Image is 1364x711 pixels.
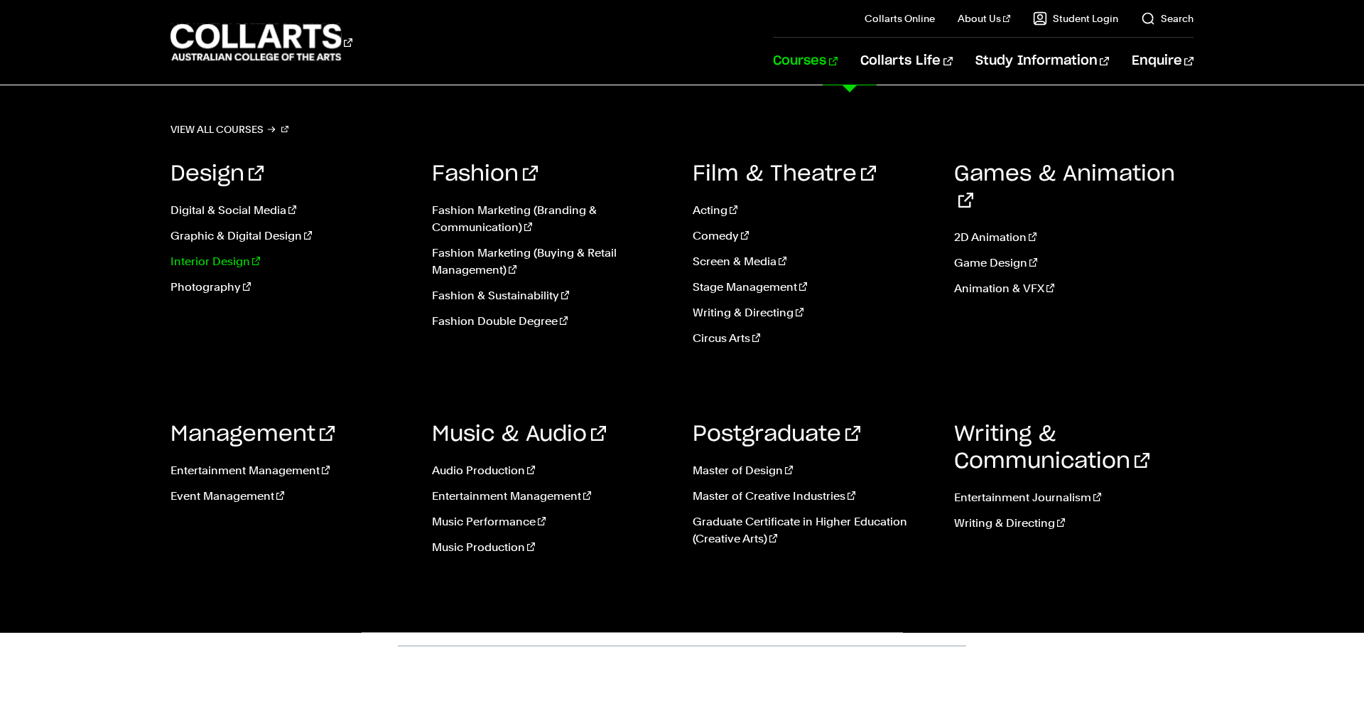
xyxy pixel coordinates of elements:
[954,255,1194,272] a: Game Design
[693,462,933,479] a: Master of Design
[170,488,411,505] a: Event Management
[432,202,672,236] a: Fashion Marketing (Branding & Communication)
[975,38,1109,85] a: Study Information
[773,38,838,85] a: Courses
[432,287,672,304] a: Fashion & Sustainability
[865,11,935,26] a: Collarts Online
[170,202,411,219] a: Digital & Social Media
[693,253,933,270] a: Screen & Media
[170,279,411,296] a: Photography
[954,489,1194,506] a: Entertainment Journalism
[170,164,264,185] a: Design
[954,164,1175,212] a: Games & Animation
[432,539,672,556] a: Music Production
[693,279,933,296] a: Stage Management
[693,304,933,321] a: Writing & Directing
[1141,11,1193,26] a: Search
[954,229,1194,246] a: 2D Animation
[432,245,672,279] a: Fashion Marketing (Buying & Retail Management)
[954,515,1194,532] a: Writing & Directing
[432,424,606,445] a: Music & Audio
[693,164,876,185] a: Film & Theatre
[432,513,672,530] a: Music Performance
[954,424,1149,472] a: Writing & Communication
[432,462,672,479] a: Audio Production
[958,11,1010,26] a: About Us
[1132,38,1193,85] a: Enquire
[860,38,952,85] a: Collarts Life
[170,462,411,479] a: Entertainment Management
[693,424,860,445] a: Postgraduate
[432,313,672,330] a: Fashion Double Degree
[170,253,411,270] a: Interior Design
[693,330,933,347] a: Circus Arts
[693,488,933,505] a: Master of Creative Industries
[693,513,933,547] a: Graduate Certificate in Higher Education (Creative Arts)
[432,164,538,185] a: Fashion
[170,119,288,139] a: View all courses
[170,228,411,245] a: Graphic & Digital Design
[170,22,352,63] div: Go to homepage
[432,488,672,505] a: Entertainment Management
[693,228,933,245] a: Comedy
[170,424,335,445] a: Management
[1033,11,1118,26] a: Student Login
[693,202,933,219] a: Acting
[954,280,1194,297] a: Animation & VFX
